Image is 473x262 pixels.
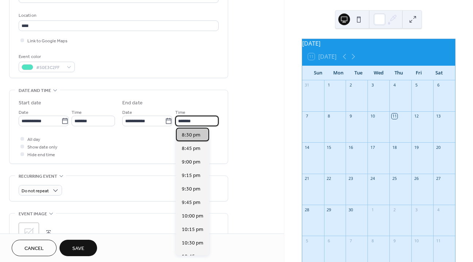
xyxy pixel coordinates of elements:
[19,53,73,61] div: Event color
[182,158,200,166] span: 9:00 pm
[348,145,353,150] div: 16
[370,82,375,88] div: 3
[414,207,419,212] div: 3
[59,240,97,256] button: Save
[392,145,397,150] div: 18
[414,113,419,119] div: 12
[27,143,57,151] span: Show date only
[414,238,419,243] div: 10
[182,131,200,139] span: 8:30 pm
[326,207,332,212] div: 29
[27,136,40,143] span: All day
[435,176,441,181] div: 27
[19,210,47,218] span: Event image
[19,99,41,107] div: Start date
[414,176,419,181] div: 26
[369,66,389,80] div: Wed
[182,239,203,247] span: 10:30 pm
[19,173,57,180] span: Recurring event
[326,238,332,243] div: 6
[182,212,203,220] span: 10:00 pm
[392,113,397,119] div: 11
[182,185,200,193] span: 9:30 pm
[19,12,217,19] div: Location
[19,223,39,243] div: ;
[304,145,310,150] div: 14
[122,109,132,116] span: Date
[370,238,375,243] div: 8
[392,176,397,181] div: 25
[435,238,441,243] div: 11
[348,176,353,181] div: 23
[304,238,310,243] div: 5
[370,207,375,212] div: 1
[348,82,353,88] div: 2
[414,82,419,88] div: 5
[435,113,441,119] div: 13
[435,82,441,88] div: 6
[326,145,332,150] div: 15
[19,109,28,116] span: Date
[19,87,51,95] span: Date and time
[348,238,353,243] div: 7
[435,207,441,212] div: 4
[182,226,203,234] span: 10:15 pm
[370,176,375,181] div: 24
[308,66,328,80] div: Sun
[370,145,375,150] div: 17
[12,240,57,256] button: Cancel
[27,151,55,159] span: Hide end time
[389,66,409,80] div: Thu
[348,207,353,212] div: 30
[122,99,143,107] div: End date
[182,172,200,180] span: 9:15 pm
[182,145,200,153] span: 8:45 pm
[72,109,82,116] span: Time
[392,207,397,212] div: 2
[348,66,368,80] div: Tue
[302,39,455,48] div: [DATE]
[182,253,203,261] span: 10:45 pm
[182,199,200,207] span: 9:45 pm
[409,66,429,80] div: Fri
[175,109,185,116] span: Time
[72,245,84,253] span: Save
[36,64,63,72] span: #50E3C2FF
[326,113,332,119] div: 8
[370,113,375,119] div: 10
[435,145,441,150] div: 20
[22,187,49,195] span: Do not repeat
[27,37,68,45] span: Link to Google Maps
[304,176,310,181] div: 21
[304,207,310,212] div: 28
[326,82,332,88] div: 1
[328,66,348,80] div: Mon
[414,145,419,150] div: 19
[348,113,353,119] div: 9
[392,238,397,243] div: 9
[429,66,449,80] div: Sat
[326,176,332,181] div: 22
[304,113,310,119] div: 7
[24,245,44,253] span: Cancel
[392,82,397,88] div: 4
[304,82,310,88] div: 31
